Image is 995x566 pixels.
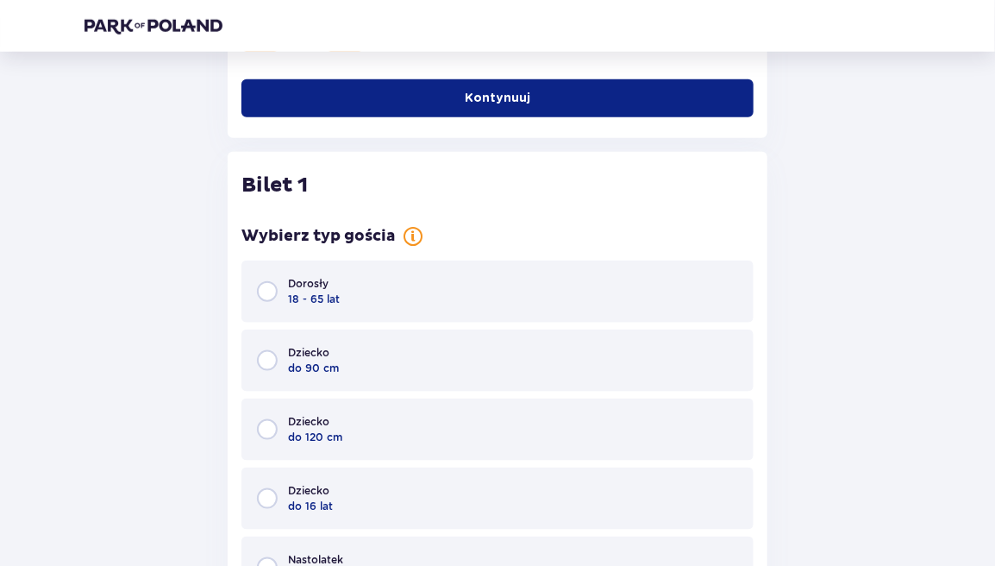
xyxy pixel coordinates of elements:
p: do 120 cm [288,430,342,445]
p: Bilet 1 [241,173,308,198]
p: do 16 lat [288,499,333,514]
img: Park of Poland logo [84,17,222,35]
p: Dorosły [288,276,329,292]
p: 18 - 65 lat [288,292,340,307]
p: Dziecko [288,345,329,361]
p: Dziecko [288,483,329,499]
button: Kontynuuj [241,79,754,117]
p: do 90 cm [288,361,339,376]
p: Wybierz typ gościa [241,226,396,247]
p: Kontynuuj [465,90,530,107]
p: Dziecko [288,414,329,430]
